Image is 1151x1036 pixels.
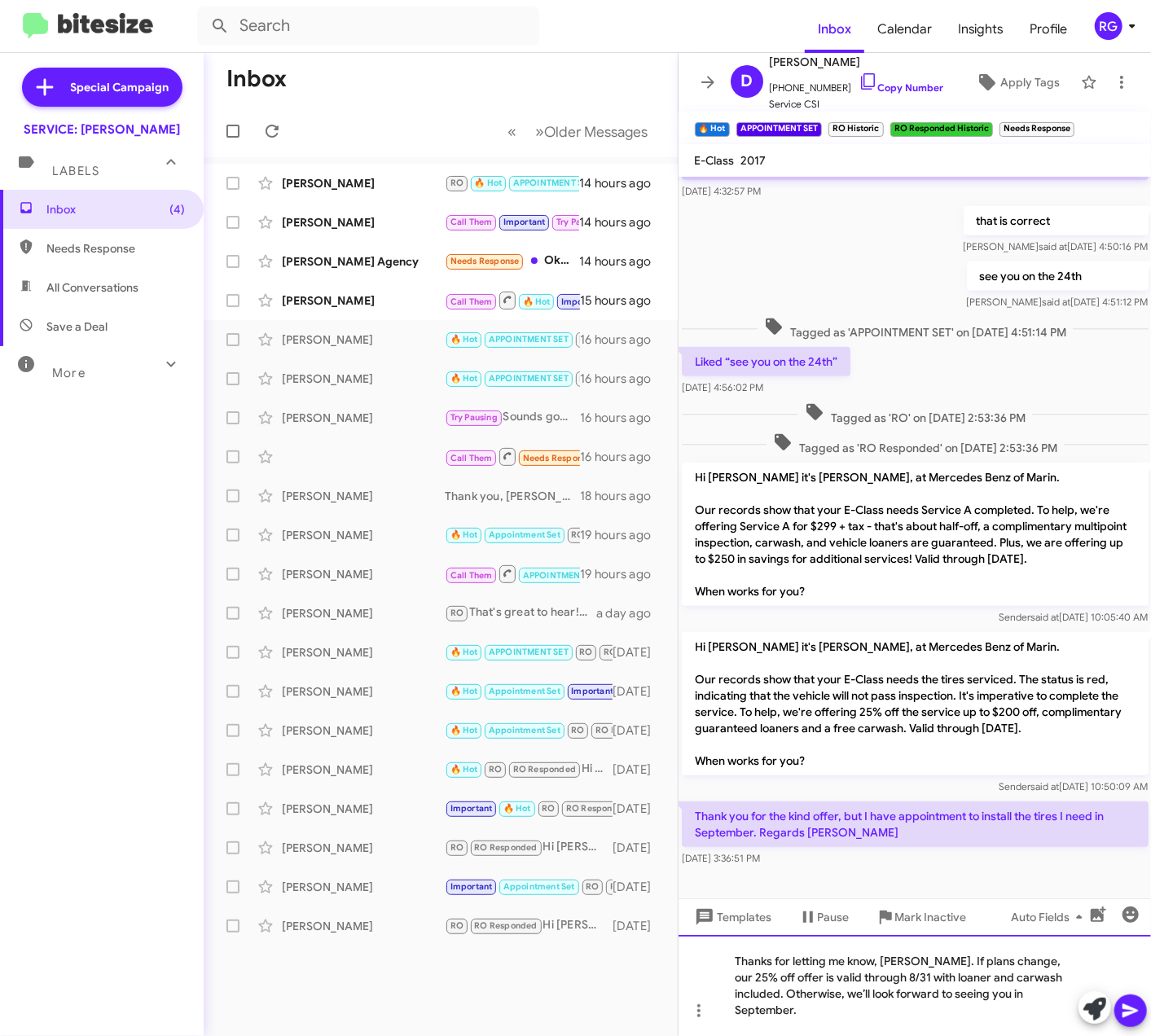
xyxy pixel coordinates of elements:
[805,6,864,53] span: Inbox
[595,725,658,735] span: RO Responded
[513,764,576,775] span: RO Responded
[282,410,445,426] div: [PERSON_NAME]
[445,173,579,192] div: Lo Ipsu D'si amet consec ad elits doe te Inc ut laboree dolorem aliqu eni ad minimv quisn . Exe u...
[450,178,463,188] span: RO
[508,121,517,142] span: «
[24,121,180,138] div: SERVICE: [PERSON_NAME]
[999,780,1148,792] span: Sender [DATE] 10:50:09 AM
[596,605,665,621] div: a day ago
[1030,780,1059,792] span: said at
[890,122,993,137] small: RO Responded Historic
[797,402,1031,426] span: Tagged as 'RO' on [DATE] 2:53:36 PM
[1000,68,1060,97] span: Apply Tags
[450,686,478,696] span: 🔥 Hot
[579,214,665,230] div: 14 hours ago
[682,463,1149,606] p: Hi [PERSON_NAME] it's [PERSON_NAME], at Mercedes Benz of Marin. Our records show that your E-Clas...
[741,153,767,168] span: 2017
[682,381,763,393] span: [DATE] 4:56:02 PM
[1039,240,1067,252] span: said at
[613,801,665,817] div: [DATE]
[580,331,665,348] div: 16 hours ago
[474,920,537,931] span: RO Responded
[445,330,580,349] div: Hi. Do I need appointment for the tire Pressure checking?
[1030,611,1059,623] span: said at
[282,722,445,739] div: [PERSON_NAME]
[450,256,520,266] span: Needs Response
[282,214,445,230] div: [PERSON_NAME]
[282,566,445,582] div: [PERSON_NAME]
[226,66,287,92] h1: Inbox
[785,902,863,932] button: Pause
[503,803,531,814] span: 🔥 Hot
[450,647,478,657] span: 🔥 Hot
[864,6,945,53] span: Calendar
[966,261,1148,291] p: see you on the 24th
[445,488,580,504] div: Thank you, [PERSON_NAME] I appreciate that. I’ll be ready for [PERSON_NAME]’s call and will make ...
[46,318,108,335] span: Save a Deal
[613,918,665,934] div: [DATE]
[474,178,502,188] span: 🔥 Hot
[282,488,445,504] div: [PERSON_NAME]
[22,68,182,107] a: Special Campaign
[766,432,1063,456] span: Tagged as 'RO Responded' on [DATE] 2:53:36 PM
[450,296,493,307] span: Call Them
[282,840,445,856] div: [PERSON_NAME]
[489,529,560,540] span: Appointment Set
[613,683,665,700] div: [DATE]
[489,686,560,696] span: Appointment Set
[445,760,613,779] div: Hi [PERSON_NAME], based on our records your 2020 C300 is due for routine service. Can I make an a...
[740,68,753,94] span: D
[966,296,1148,308] span: [PERSON_NAME] [DATE] 4:51:12 PM
[613,879,665,895] div: [DATE]
[945,6,1017,53] a: Insights
[586,881,599,892] span: RO
[489,647,569,657] span: APPOINTMENT SET
[1017,6,1081,53] a: Profile
[450,764,478,775] span: 🔥 Hot
[282,683,445,700] div: [PERSON_NAME]
[445,604,596,622] div: That's great to hear! If you have any upcoming maintenance or repair needs, feel free to let me k...
[503,881,575,892] span: Appointment Set
[828,122,883,137] small: RO Historic
[450,334,478,345] span: 🔥 Hot
[523,296,551,307] span: 🔥 Hot
[613,722,665,739] div: [DATE]
[692,902,772,932] span: Templates
[450,412,498,423] span: Try Pausing
[679,902,785,932] button: Templates
[282,644,445,661] div: [PERSON_NAME]
[450,920,463,931] span: RO
[580,488,665,504] div: 18 hours ago
[445,525,580,544] div: Hi [PERSON_NAME], understood. I’ll note that down for you. If you change your mind or need assist...
[770,96,944,112] span: Service CSI
[46,240,185,257] span: Needs Response
[445,408,580,427] div: Sounds good! If you decide to proceed with turning in the vehicle, please let me know how I can a...
[571,686,613,696] span: Important
[999,122,1074,137] small: Needs Response
[445,916,613,935] div: Hi [PERSON_NAME], based on our records your vehicle is due for routine maintenance. Can I make an...
[513,178,593,188] span: APPOINTMENT SET
[682,632,1149,775] p: Hi [PERSON_NAME] it's [PERSON_NAME], at Mercedes Benz of Marin. Our records show that your E-Clas...
[282,918,445,934] div: [PERSON_NAME]
[542,803,555,814] span: RO
[282,605,445,621] div: [PERSON_NAME]
[445,682,613,700] div: Hi [PERSON_NAME], based on our records your 2014 C-Class is due for service next week. Can I make...
[579,253,665,270] div: 14 hours ago
[580,410,665,426] div: 16 hours ago
[770,72,944,96] span: [PHONE_NUMBER]
[757,317,1072,340] span: Tagged as 'APPOINTMENT SET' on [DATE] 4:51:14 PM
[571,725,584,735] span: RO
[450,725,478,735] span: 🔥 Hot
[613,762,665,778] div: [DATE]
[445,564,580,584] div: Hi [PERSON_NAME], thank you for letting me know. I’ll make sure your record reflects that. Feel f...
[682,347,850,376] p: Liked “see you on the 24th”
[282,879,445,895] div: [PERSON_NAME]
[961,68,1073,97] button: Apply Tags
[282,331,445,348] div: [PERSON_NAME]
[523,453,592,463] span: Needs Response
[580,292,665,309] div: 15 hours ago
[999,611,1148,623] span: Sender [DATE] 10:05:40 AM
[445,799,613,818] div: Hi [PERSON_NAME], based on our records your 2019 C300 is due for routine service. Can I make an a...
